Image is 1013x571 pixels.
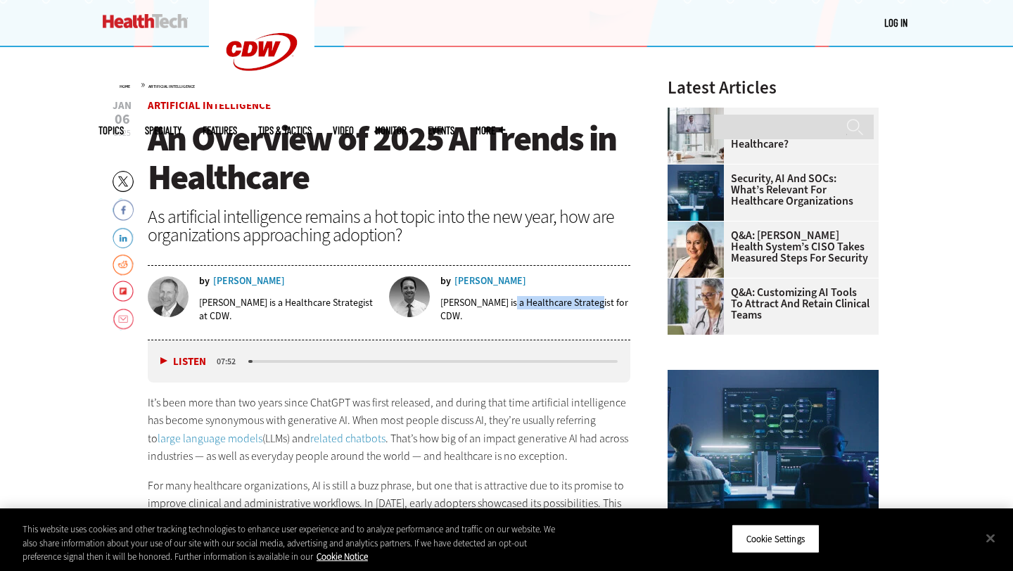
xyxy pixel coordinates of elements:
span: An Overview of 2025 AI Trends in Healthcare [148,115,616,200]
a: [PERSON_NAME] [213,276,285,286]
button: Close [975,522,1006,553]
a: Q&A: Customizing AI Tools To Attract and Retain Clinical Teams [668,287,870,321]
a: Features [203,125,237,136]
button: Listen [160,357,206,367]
a: Q&A: [PERSON_NAME] Health System’s CISO Takes Measured Steps for Security [668,230,870,264]
span: More [476,125,505,136]
p: For many healthcare organizations, AI is still a buzz phrase, but one that is attractive due to i... [148,477,630,567]
a: doctor on laptop [668,278,731,290]
a: large language models [158,431,262,446]
p: [PERSON_NAME] is a Healthcare Strategist for CDW. [440,296,630,323]
span: by [199,276,210,286]
img: Home [103,14,188,28]
img: security team in high-tech computer room [668,165,724,221]
a: How Secure Are Modern Collaboration Platforms for Healthcare? [668,116,870,150]
a: Video [333,125,354,136]
span: Topics [98,125,124,136]
img: Benjamin Sokolow [148,276,189,317]
img: Lee Pierce [389,276,430,317]
a: More information about your privacy [317,551,368,563]
p: It’s been more than two years since ChatGPT was first released, and during that time artificial i... [148,394,630,466]
img: care team speaks with physician over conference call [668,108,724,164]
div: As artificial intelligence remains a hot topic into the new year, how are organizations approachi... [148,207,630,244]
a: Log in [884,16,907,29]
a: care team speaks with physician over conference call [668,108,731,119]
a: Tips & Tactics [258,125,312,136]
div: duration [215,355,246,368]
a: [PERSON_NAME] [454,276,526,286]
a: MonITor [375,125,407,136]
span: Specialty [145,125,181,136]
a: security team in high-tech computer room [668,165,731,176]
a: Security, AI and SOCs: What’s Relevant for Healthcare Organizations [668,173,870,207]
span: by [440,276,451,286]
div: User menu [884,15,907,30]
div: media player [148,340,630,383]
a: Connie Barrera [668,222,731,233]
img: doctor on laptop [668,278,724,335]
a: CDW [209,93,314,108]
button: Cookie Settings [732,524,820,553]
img: Connie Barrera [668,222,724,278]
div: This website uses cookies and other tracking technologies to enhance user experience and to analy... [23,522,557,564]
img: security team in high-tech computer room [668,370,879,528]
a: Events [428,125,454,136]
a: related chatbots [310,431,386,446]
p: [PERSON_NAME] is a Healthcare Strategist at CDW. [199,296,379,323]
